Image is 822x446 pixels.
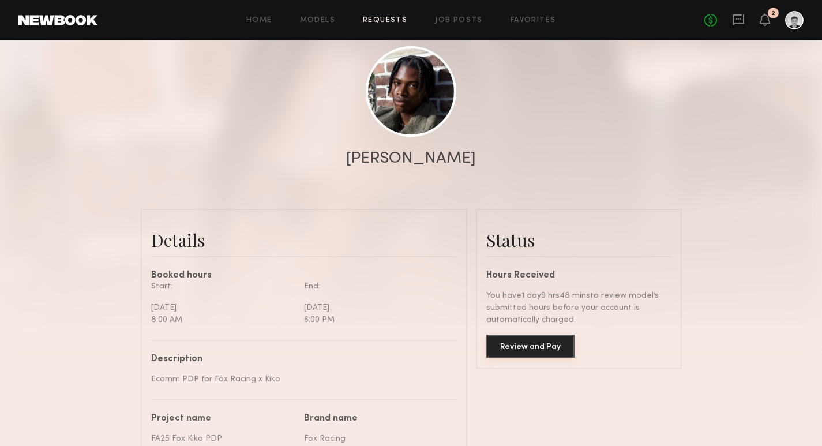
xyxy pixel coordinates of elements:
[151,433,295,445] div: FA25 Fox Kiko PDP
[486,290,671,326] div: You have 1 day 9 hrs 48 mins to review model’s submitted hours before your account is automatical...
[346,151,476,167] div: [PERSON_NAME]
[151,280,295,293] div: Start:
[151,228,457,252] div: Details
[486,335,575,358] button: Review and Pay
[304,433,448,445] div: Fox Racing
[151,414,295,423] div: Project name
[151,314,295,326] div: 8:00 AM
[151,373,448,385] div: Ecomm PDP for Fox Racing x Kiko
[151,302,295,314] div: [DATE]
[771,10,775,17] div: 2
[151,271,457,280] div: Booked hours
[304,414,448,423] div: Brand name
[511,17,556,24] a: Favorites
[246,17,272,24] a: Home
[304,302,448,314] div: [DATE]
[304,314,448,326] div: 6:00 PM
[486,271,671,280] div: Hours Received
[304,280,448,293] div: End:
[435,17,483,24] a: Job Posts
[151,355,448,364] div: Description
[300,17,335,24] a: Models
[363,17,407,24] a: Requests
[486,228,671,252] div: Status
